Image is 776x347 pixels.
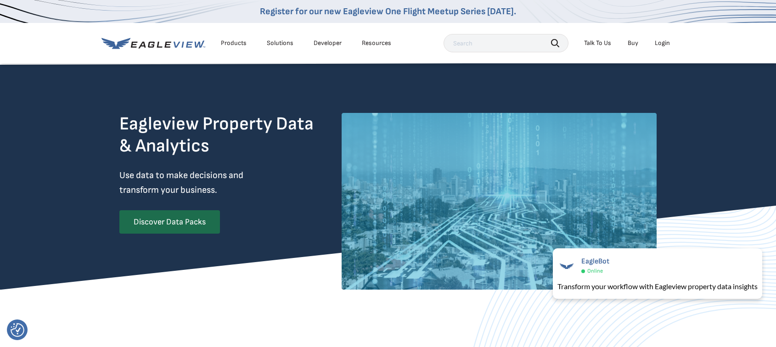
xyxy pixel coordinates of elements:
[444,34,568,52] input: Search
[581,257,609,266] span: EagleBot
[557,257,576,275] img: EagleBot
[267,39,293,47] div: Solutions
[11,323,24,337] button: Consent Preferences
[557,281,758,292] div: Transform your workflow with Eagleview property data insights
[221,39,247,47] div: Products
[655,39,670,47] div: Login
[119,168,258,197] p: Use data to make decisions and transform your business.
[11,323,24,337] img: Revisit consent button
[314,39,342,47] a: Developer
[628,39,638,47] a: Buy
[362,39,391,47] div: Resources
[587,268,603,274] span: Online
[119,113,321,157] h2: Eagleview Property Data & Analytics
[584,39,611,47] div: Talk To Us
[260,6,516,17] a: Register for our new Eagleview One Flight Meetup Series [DATE].
[119,210,220,234] a: Discover Data Packs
